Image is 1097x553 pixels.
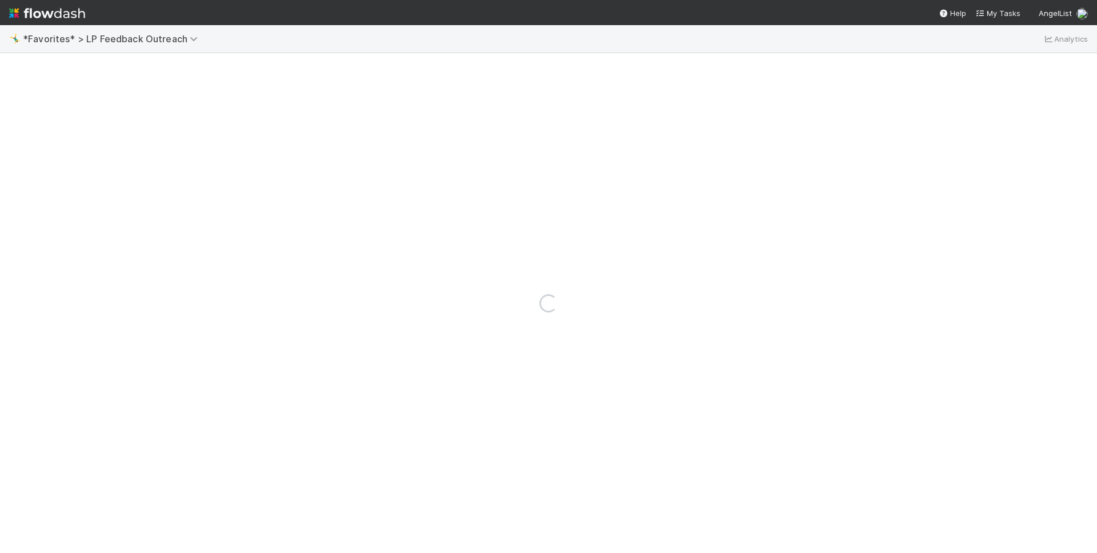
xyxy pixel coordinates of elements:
[23,33,203,45] span: *Favorites* > LP Feedback Outreach
[939,7,966,19] div: Help
[1076,8,1088,19] img: avatar_218ae7b5-dcd5-4ccc-b5d5-7cc00ae2934f.png
[975,7,1020,19] a: My Tasks
[1043,32,1088,46] a: Analytics
[975,9,1020,18] span: My Tasks
[9,34,21,43] span: 🤸‍♂️
[9,3,85,23] img: logo-inverted-e16ddd16eac7371096b0.svg
[1039,9,1072,18] span: AngelList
